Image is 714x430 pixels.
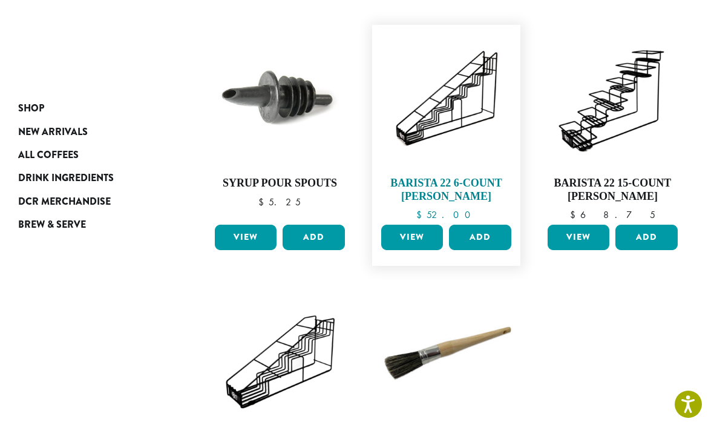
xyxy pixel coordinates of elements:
a: DCR Merchandise [18,190,160,213]
a: New Arrivals [18,120,160,143]
a: Barista 22 15-Count [PERSON_NAME] $68.75 [545,31,681,220]
span: Brew & Serve [18,217,86,233]
a: Brew & Serve [18,213,160,236]
a: Barista 22 6-Count [PERSON_NAME] $52.00 [378,31,514,220]
img: 6-count-750mL-Syrup-Rack-300x300.png [378,31,514,167]
a: View [381,225,443,250]
span: $ [416,208,427,221]
span: All Coffees [18,148,79,163]
span: $ [570,208,580,221]
img: 4-count-64oz-Sauce-Syrup-Rack-300x300.png [212,290,348,426]
bdi: 68.75 [570,208,655,221]
span: New Arrivals [18,125,88,140]
span: Shop [18,101,44,116]
a: View [215,225,277,250]
bdi: 52.00 [416,208,476,221]
span: $ [258,196,269,208]
a: Syrup Pour Spouts $5.25 [212,31,348,220]
bdi: 5.25 [258,196,301,208]
span: DCR Merchandise [18,194,111,210]
button: Add [283,225,344,250]
h4: Barista 22 15-Count [PERSON_NAME] [545,177,681,203]
span: Drink Ingredients [18,171,114,186]
a: All Coffees [18,144,160,167]
a: Drink Ingredients [18,167,160,190]
a: View [548,225,609,250]
h4: Barista 22 6-Count [PERSON_NAME] [378,177,514,203]
img: GrinderBrush_1200x1200_StockImage_-300x300.jpg [378,290,514,426]
button: Add [449,225,511,250]
img: Black-Syrup-Pour-Spouts-Single-300x300.jpg [212,31,348,167]
h4: Syrup Pour Spouts [212,177,348,190]
button: Add [615,225,677,250]
img: 15-count-750mL-Syrup-Rack-300x300.png [545,31,681,167]
a: Shop [18,97,160,120]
